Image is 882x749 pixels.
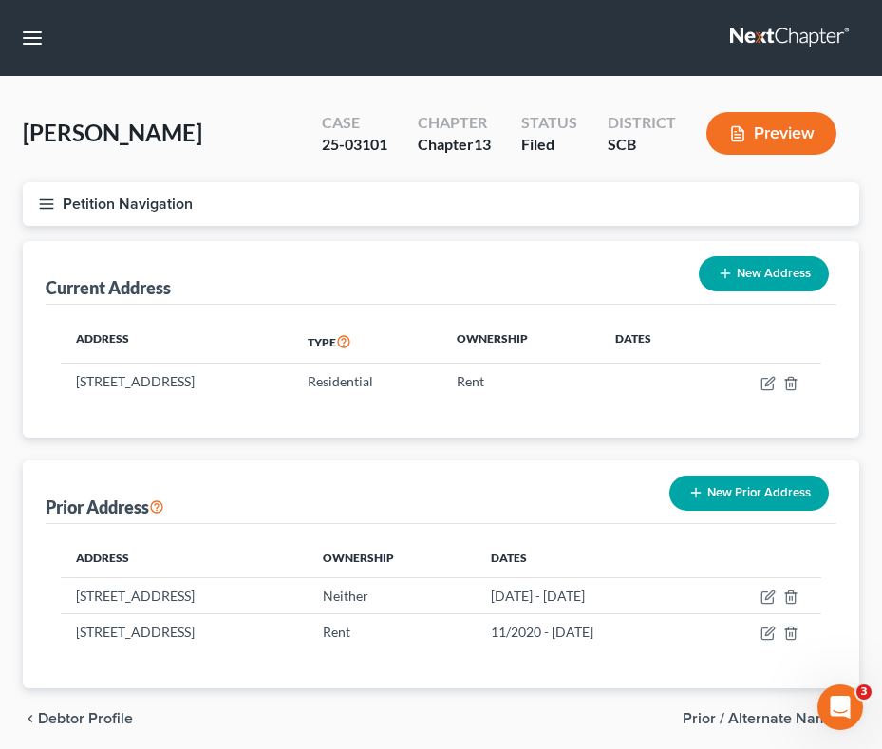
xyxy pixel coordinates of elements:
button: New Prior Address [669,476,829,511]
span: Debtor Profile [38,711,133,726]
th: Ownership [441,320,599,364]
div: SCB [608,134,676,156]
div: Case [322,112,387,134]
td: Neither [308,577,476,613]
iframe: Intercom live chat [817,684,863,730]
th: Dates [600,320,704,364]
td: Rent [308,614,476,650]
td: Residential [292,364,441,400]
span: Prior / Alternate Names [683,711,844,726]
div: District [608,112,676,134]
button: Prior / Alternate Names chevron_right [683,711,859,726]
td: 11/2020 - [DATE] [476,614,696,650]
i: chevron_left [23,711,38,726]
th: Dates [476,539,696,577]
th: Type [292,320,441,364]
span: 13 [474,135,491,153]
td: [STREET_ADDRESS] [61,614,308,650]
th: Address [61,320,292,364]
td: [STREET_ADDRESS] [61,577,308,613]
td: [DATE] - [DATE] [476,577,696,613]
div: Chapter [418,112,491,134]
div: Chapter [418,134,491,156]
th: Address [61,539,308,577]
span: 3 [856,684,872,700]
td: [STREET_ADDRESS] [61,364,292,400]
button: Petition Navigation [23,182,859,226]
div: Prior Address [46,496,164,518]
button: Preview [706,112,836,155]
button: New Address [699,256,829,291]
th: Ownership [308,539,476,577]
td: Rent [441,364,599,400]
div: 25-03101 [322,134,387,156]
div: Current Address [46,276,171,299]
div: Filed [521,134,577,156]
button: chevron_left Debtor Profile [23,711,133,726]
div: Status [521,112,577,134]
span: [PERSON_NAME] [23,119,202,146]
